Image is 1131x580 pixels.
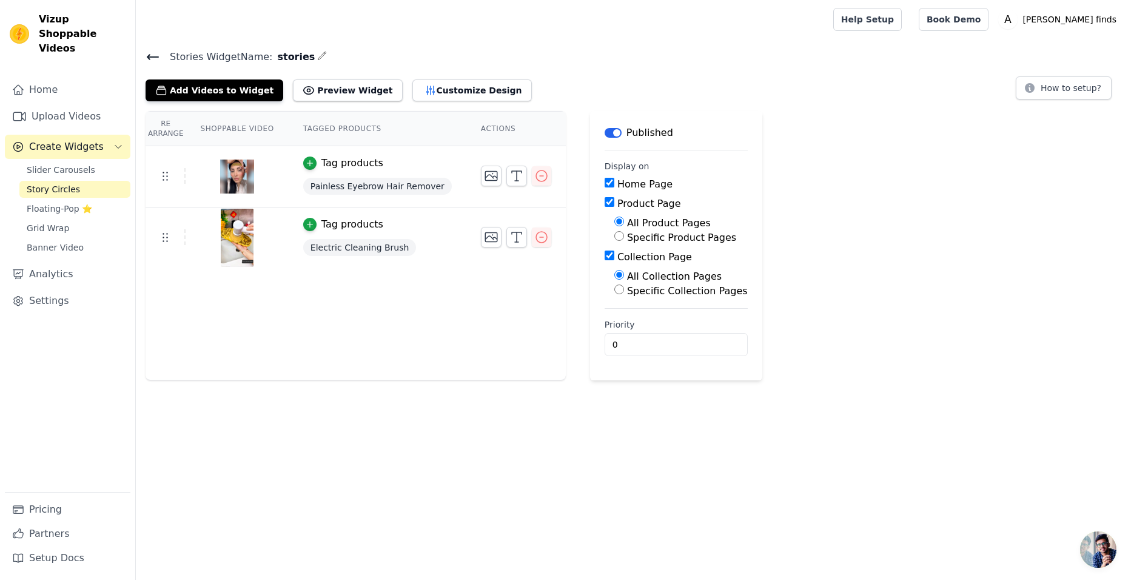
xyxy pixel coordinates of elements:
a: Home [5,78,130,102]
th: Re Arrange [146,112,186,146]
button: Change Thumbnail [481,166,502,186]
img: reel-preview-acbucb-kk.myshopify.com-3069374544283306506_45651449445.jpeg [220,147,254,206]
a: How to setup? [1016,85,1112,96]
img: reel-preview-acbucb-kk.myshopify.com-3558855781535978003_67128302100.jpeg [220,209,254,267]
button: Customize Design [412,79,532,101]
a: Help Setup [833,8,902,31]
button: Create Widgets [5,135,130,159]
button: Add Videos to Widget [146,79,283,101]
div: Edit Name [317,49,327,65]
label: All Product Pages [627,217,711,229]
a: Partners [5,522,130,546]
legend: Display on [605,160,649,172]
div: Open chat [1080,531,1116,568]
span: Stories Widget Name: [160,50,272,64]
img: Vizup [10,24,29,44]
span: Banner Video [27,241,84,254]
span: Story Circles [27,183,80,195]
label: All Collection Pages [627,271,722,282]
button: A [PERSON_NAME] finds [998,8,1121,30]
button: Tag products [303,217,383,232]
span: Painless Eyebrow Hair Remover [303,178,452,195]
span: Grid Wrap [27,222,69,234]
th: Tagged Products [289,112,466,146]
span: Create Widgets [29,140,104,154]
p: Published [626,126,673,140]
span: stories [272,50,315,64]
a: Setup Docs [5,546,130,570]
div: Tag products [321,217,383,232]
p: [PERSON_NAME] finds [1018,8,1121,30]
button: Tag products [303,156,383,170]
a: Book Demo [919,8,988,31]
a: Floating-Pop ⭐ [19,200,130,217]
a: Pricing [5,497,130,522]
button: Preview Widget [293,79,402,101]
label: Specific Collection Pages [627,285,748,297]
a: Analytics [5,262,130,286]
label: Home Page [617,178,673,190]
text: A [1004,13,1012,25]
span: Vizup Shoppable Videos [39,12,126,56]
button: Change Thumbnail [481,227,502,248]
th: Shoppable Video [186,112,288,146]
div: Tag products [321,156,383,170]
a: Slider Carousels [19,161,130,178]
label: Collection Page [617,251,692,263]
a: Grid Wrap [19,220,130,237]
label: Priority [605,319,748,331]
a: Settings [5,289,130,313]
a: Banner Video [19,239,130,256]
span: Electric Cleaning Brush [303,239,417,256]
button: How to setup? [1016,76,1112,99]
span: Slider Carousels [27,164,95,176]
label: Product Page [617,198,681,209]
span: Floating-Pop ⭐ [27,203,92,215]
th: Actions [466,112,566,146]
a: Story Circles [19,181,130,198]
a: Upload Videos [5,104,130,129]
label: Specific Product Pages [627,232,736,243]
